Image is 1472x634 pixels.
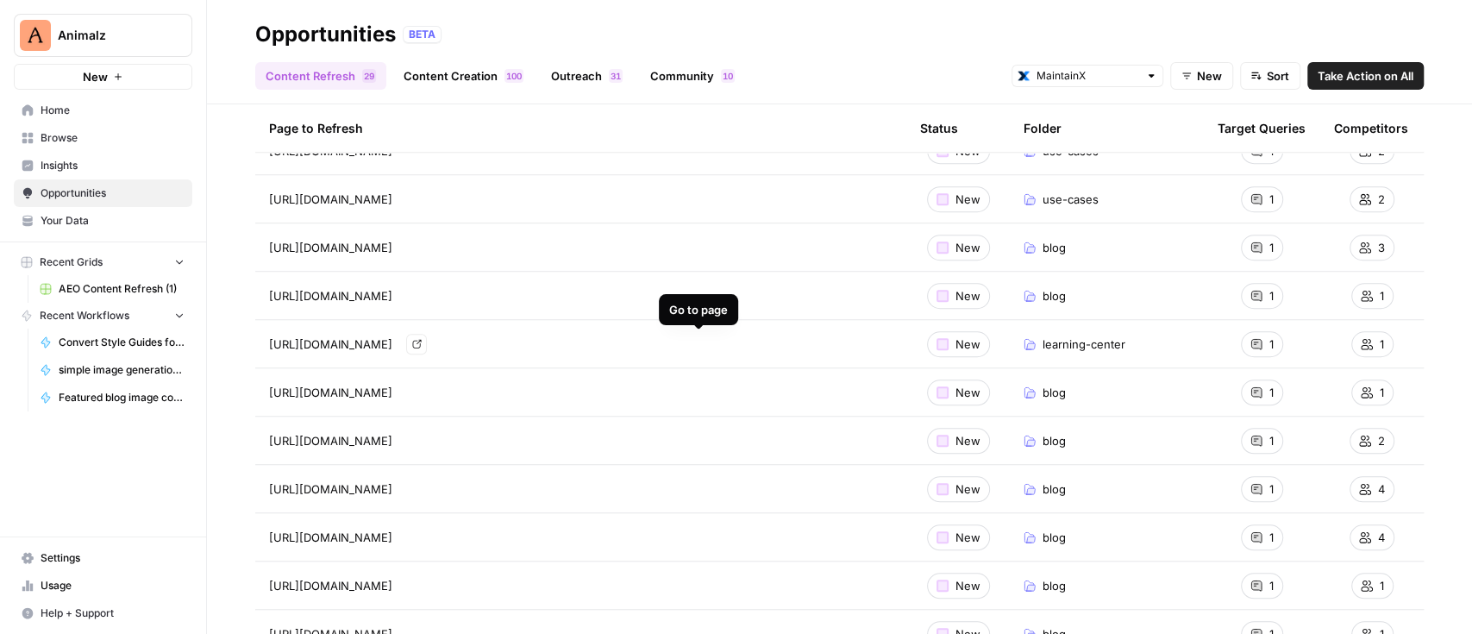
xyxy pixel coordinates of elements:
[541,62,633,90] a: Outreach31
[32,275,192,303] a: AEO Content Refresh (1)
[1043,384,1066,401] span: blog
[255,21,396,48] div: Opportunities
[1267,67,1289,85] span: Sort
[393,62,534,90] a: Content Creation100
[32,329,192,356] a: Convert Style Guides for LLMs
[14,14,192,57] button: Workspace: Animalz
[511,69,517,83] span: 0
[1269,191,1274,208] span: 1
[1269,529,1274,546] span: 1
[1378,529,1385,546] span: 4
[1378,191,1385,208] span: 2
[723,69,728,83] span: 1
[269,529,392,546] span: [URL][DOMAIN_NAME]
[955,480,980,498] span: New
[1269,384,1274,401] span: 1
[640,62,745,90] a: Community10
[83,68,108,85] span: New
[403,26,442,43] div: BETA
[1378,480,1385,498] span: 4
[14,97,192,124] a: Home
[1240,62,1300,90] button: Sort
[1269,287,1274,304] span: 1
[1269,336,1274,353] span: 1
[1307,62,1424,90] button: Take Action on All
[955,239,980,256] span: New
[1378,432,1385,449] span: 2
[59,390,185,405] span: Featured blog image concepts
[721,69,735,83] div: 10
[14,599,192,627] button: Help + Support
[269,384,392,401] span: [URL][DOMAIN_NAME]
[269,239,392,256] span: [URL][DOMAIN_NAME]
[59,335,185,350] span: Convert Style Guides for LLMs
[955,336,980,353] span: New
[32,384,192,411] a: Featured blog image concepts
[32,356,192,384] a: simple image generation nano + gpt
[609,69,623,83] div: 31
[41,158,185,173] span: Insights
[269,577,392,594] span: [URL][DOMAIN_NAME]
[14,64,192,90] button: New
[728,69,733,83] span: 0
[1170,62,1233,90] button: New
[955,384,980,401] span: New
[1043,239,1066,256] span: blog
[1318,67,1413,85] span: Take Action on All
[40,254,103,270] span: Recent Grids
[41,550,185,566] span: Settings
[1197,67,1222,85] span: New
[1037,67,1138,85] input: MaintainX
[364,69,369,83] span: 2
[1043,529,1066,546] span: blog
[1218,104,1306,152] div: Target Queries
[14,152,192,179] a: Insights
[506,69,511,83] span: 1
[517,69,522,83] span: 0
[255,62,386,90] a: Content Refresh29
[14,303,192,329] button: Recent Workflows
[14,179,192,207] a: Opportunities
[1380,577,1384,594] span: 1
[41,103,185,118] span: Home
[14,124,192,152] a: Browse
[1043,336,1125,353] span: learning-center
[269,480,392,498] span: [URL][DOMAIN_NAME]
[1269,239,1274,256] span: 1
[59,281,185,297] span: AEO Content Refresh (1)
[20,20,51,51] img: Animalz Logo
[406,334,427,355] a: Go to page https://www.getmaintainx.com/learning-center/emergency-maintenance-em
[1043,287,1066,304] span: blog
[1380,336,1384,353] span: 1
[40,308,129,323] span: Recent Workflows
[611,69,616,83] span: 3
[59,362,185,378] span: simple image generation nano + gpt
[14,544,192,572] a: Settings
[1269,480,1274,498] span: 1
[1269,577,1274,594] span: 1
[14,207,192,235] a: Your Data
[1269,432,1274,449] span: 1
[269,191,392,208] span: [URL][DOMAIN_NAME]
[14,249,192,275] button: Recent Grids
[955,287,980,304] span: New
[41,578,185,593] span: Usage
[955,432,980,449] span: New
[269,432,392,449] span: [URL][DOMAIN_NAME]
[1043,432,1066,449] span: blog
[955,577,980,594] span: New
[920,104,958,152] div: Status
[41,606,185,621] span: Help + Support
[369,69,374,83] span: 9
[41,213,185,229] span: Your Data
[58,27,162,44] span: Animalz
[1380,287,1384,304] span: 1
[616,69,621,83] span: 1
[269,287,392,304] span: [URL][DOMAIN_NAME]
[1043,577,1066,594] span: blog
[1380,384,1384,401] span: 1
[955,191,980,208] span: New
[1334,104,1408,152] div: Competitors
[955,529,980,546] span: New
[1024,104,1062,152] div: Folder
